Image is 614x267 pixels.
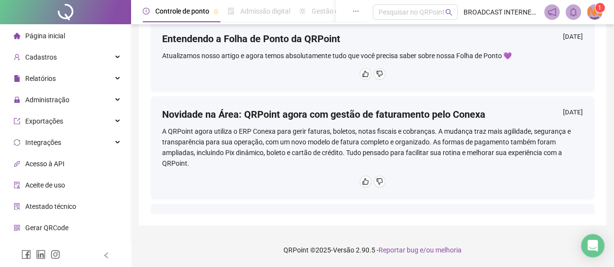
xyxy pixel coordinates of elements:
span: file-done [228,8,234,15]
span: qrcode [14,224,20,231]
img: 79759 [587,5,602,19]
span: Atestado técnico [25,203,76,210]
span: audit [14,182,20,188]
span: notification [548,8,556,16]
span: pushpin [213,9,219,15]
span: linkedin [36,250,46,259]
span: dislike [376,70,383,77]
span: ellipsis [352,8,359,15]
span: facebook [21,250,31,259]
span: dislike [376,178,383,185]
span: like [362,70,369,77]
span: solution [14,203,20,210]
span: left [103,252,110,259]
span: lock [14,96,20,103]
div: Atualizamos nosso artigo e agora temos absolutamente tudo que você precisa saber sobre nossa Folh... [162,50,583,61]
span: Exportações [25,117,63,125]
span: instagram [50,250,60,259]
span: 1 [598,4,601,11]
span: bell [569,8,578,16]
span: Integrações [25,139,61,146]
span: search [445,9,452,16]
span: Gerar QRCode [25,224,68,232]
div: A QRPoint agora utiliza o ERP Conexa para gerir faturas, boletos, notas fiscais e cobranças. A mu... [162,126,583,169]
div: [DATE] [563,32,583,44]
span: like [362,178,369,185]
span: Gestão de férias [312,7,361,15]
span: Acesso à API [25,160,65,168]
div: [DATE] [563,108,583,120]
span: clock-circle [143,8,149,15]
span: Relatórios [25,75,56,82]
span: home [14,32,20,39]
span: Administração [25,96,69,104]
span: api [14,160,20,167]
span: BROADCAST INTERNET DADOS E TRANSPORT LTD [464,7,538,17]
span: Admissão digital [240,7,290,15]
span: Versão [333,246,354,254]
span: Controle de ponto [155,7,209,15]
span: Página inicial [25,32,65,40]
span: file [14,75,20,82]
span: Aceite de uso [25,181,65,189]
sup: Atualize o seu contato no menu Meus Dados [595,3,605,13]
span: Reportar bug e/ou melhoria [379,246,462,254]
span: user-add [14,54,20,61]
span: export [14,118,20,125]
span: sun [299,8,306,15]
div: Open Intercom Messenger [581,234,604,257]
h4: Entendendo a Folha de Ponto da QRPoint [162,32,340,46]
footer: QRPoint © 2025 - 2.90.5 - [131,233,614,267]
span: sync [14,139,20,146]
span: Cadastros [25,53,57,61]
h4: Novidade na Área: QRPoint agora com gestão de faturamento pelo Conexa [162,108,485,121]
